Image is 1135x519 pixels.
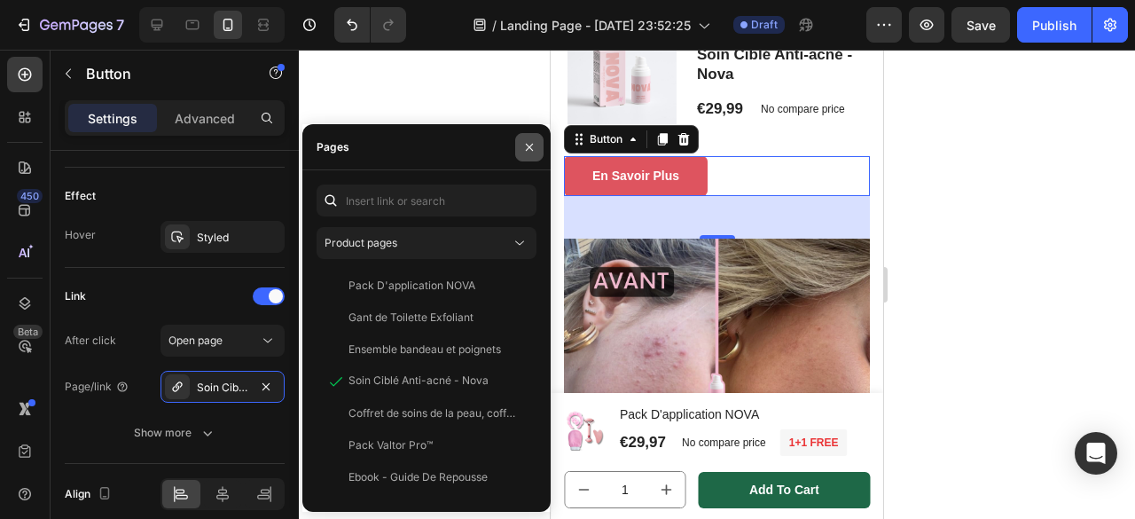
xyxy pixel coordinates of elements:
[65,227,96,243] div: Hover
[65,188,96,204] div: Effect
[1017,7,1092,43] button: Publish
[325,236,397,249] span: Product pages
[348,278,475,294] div: Pack D'application NOVA
[951,7,1010,43] button: Save
[500,16,691,35] span: Landing Page - [DATE] 23:52:25
[1032,16,1076,35] div: Publish
[317,139,349,155] div: Pages
[1075,432,1117,475] div: Open Intercom Messenger
[65,333,116,349] div: After click
[86,63,237,84] p: Button
[348,437,433,453] div: Pack Valtor Pro™
[65,379,129,395] div: Page/link
[65,417,285,449] button: Show more
[160,325,285,357] button: Open page
[145,48,194,71] div: €29,99
[88,109,137,128] p: Settings
[65,483,115,507] div: Align
[65,288,86,304] div: Link
[317,185,536,216] input: Insert link or search
[17,189,43,203] div: 450
[492,16,497,35] span: /
[348,405,519,421] div: Coffret de soins de la peau, coffret de soins de la peau pour adolescentes avec nettoyant, toniqu...
[7,7,132,43] button: 7
[134,424,216,442] div: Show more
[967,18,996,33] span: Save
[13,189,319,495] img: Alt Image
[334,7,406,43] div: Undo/Redo
[348,373,489,389] div: Soin Ciblé Anti-acné - Nova
[197,380,248,396] div: Soin Ciblé Anti-acné - Nova
[168,334,223,347] span: Open page
[13,106,157,146] a: En Savoir Plus
[13,325,43,339] div: Beta
[348,310,474,326] div: Gant de Toilette Exfoliant
[42,117,129,136] p: En Savoir Plus
[116,14,124,35] p: 7
[551,50,883,519] iframe: Design area
[210,54,294,65] p: No compare price
[751,17,778,33] span: Draft
[348,469,488,485] div: Ebook - Guide De Repousse
[348,342,501,358] div: Ensemble bandeau et poignets
[197,230,280,246] div: Styled
[317,227,536,259] button: Product pages
[175,109,235,128] p: Advanced
[35,82,75,98] div: Button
